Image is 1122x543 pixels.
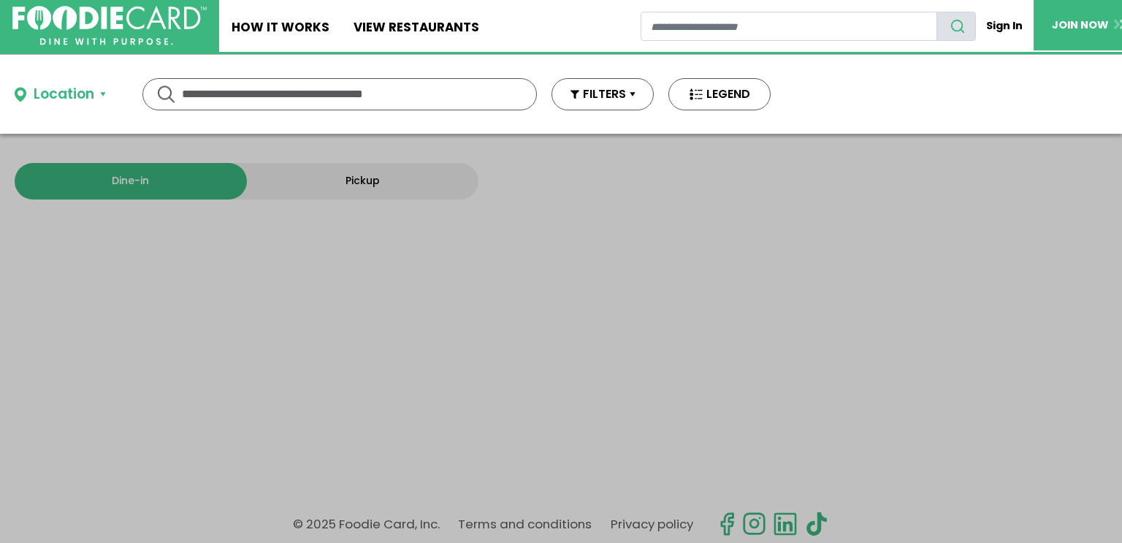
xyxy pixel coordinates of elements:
[976,12,1034,40] a: Sign In
[552,78,654,110] button: FILTERS
[34,84,94,105] div: Location
[668,78,771,110] button: LEGEND
[15,84,106,105] button: Location
[936,12,976,41] button: search
[641,12,937,41] input: restaurant search
[12,6,207,45] img: FoodieCard; Eat, Drink, Save, Donate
